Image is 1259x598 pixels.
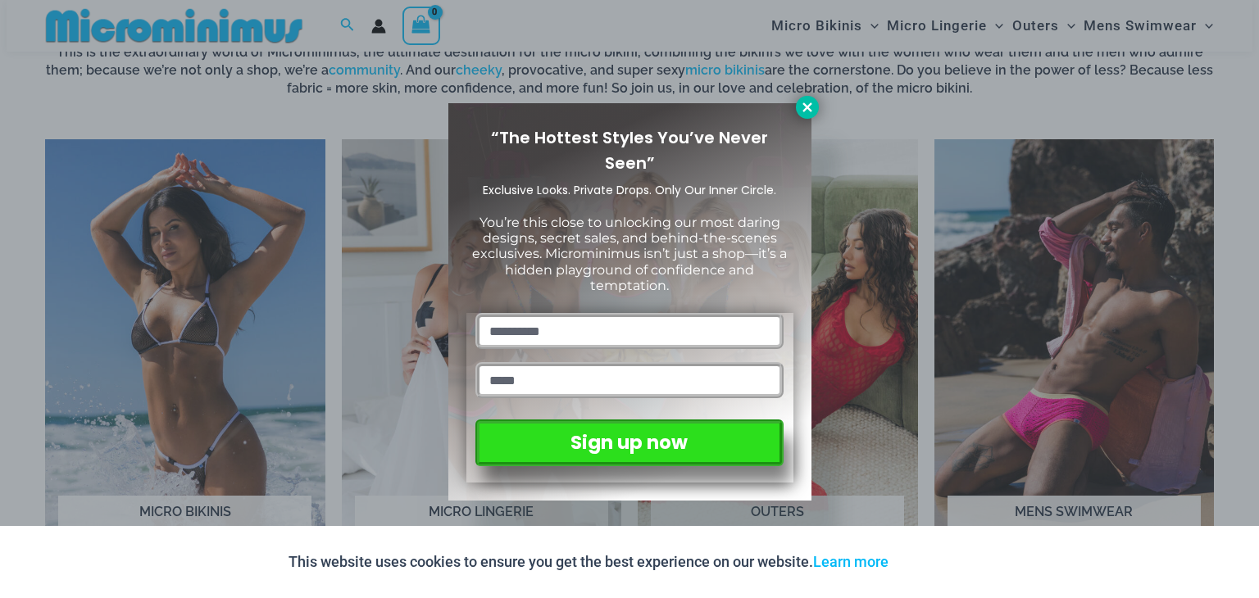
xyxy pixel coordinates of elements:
button: Close [796,96,819,119]
a: Learn more [813,553,889,570]
span: “The Hottest Styles You’ve Never Seen” [491,126,768,174]
span: You’re this close to unlocking our most daring designs, secret sales, and behind-the-scenes exclu... [472,215,787,293]
p: This website uses cookies to ensure you get the best experience on our website. [289,550,889,574]
button: Sign up now [475,419,783,466]
span: Exclusive Looks. Private Drops. Only Our Inner Circle. [483,182,776,198]
button: Accept [901,542,970,582]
